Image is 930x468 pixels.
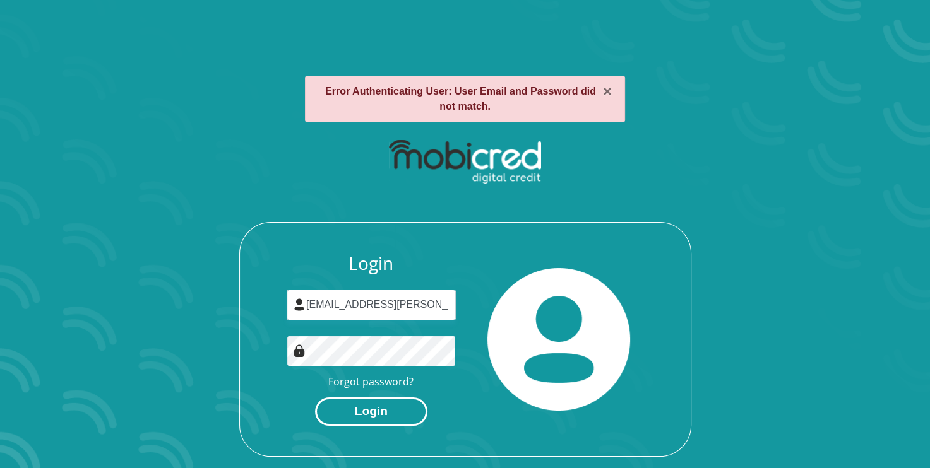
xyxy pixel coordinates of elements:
[287,253,456,274] h3: Login
[287,290,456,320] input: Username
[603,84,612,99] button: ×
[328,375,414,389] a: Forgot password?
[389,140,541,184] img: mobicred logo
[293,344,306,357] img: Image
[315,397,427,426] button: Login
[325,86,596,112] strong: Error Authenticating User: User Email and Password did not match.
[293,298,306,311] img: user-icon image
